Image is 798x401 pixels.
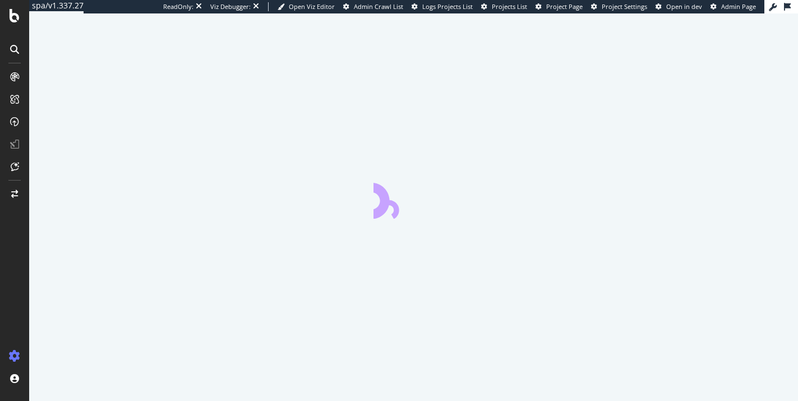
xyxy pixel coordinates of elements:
[492,2,527,11] span: Projects List
[289,2,335,11] span: Open Viz Editor
[656,2,702,11] a: Open in dev
[210,2,251,11] div: Viz Debugger:
[591,2,647,11] a: Project Settings
[721,2,756,11] span: Admin Page
[343,2,403,11] a: Admin Crawl List
[602,2,647,11] span: Project Settings
[278,2,335,11] a: Open Viz Editor
[412,2,473,11] a: Logs Projects List
[373,178,454,219] div: animation
[711,2,756,11] a: Admin Page
[422,2,473,11] span: Logs Projects List
[354,2,403,11] span: Admin Crawl List
[481,2,527,11] a: Projects List
[666,2,702,11] span: Open in dev
[536,2,583,11] a: Project Page
[163,2,193,11] div: ReadOnly:
[546,2,583,11] span: Project Page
